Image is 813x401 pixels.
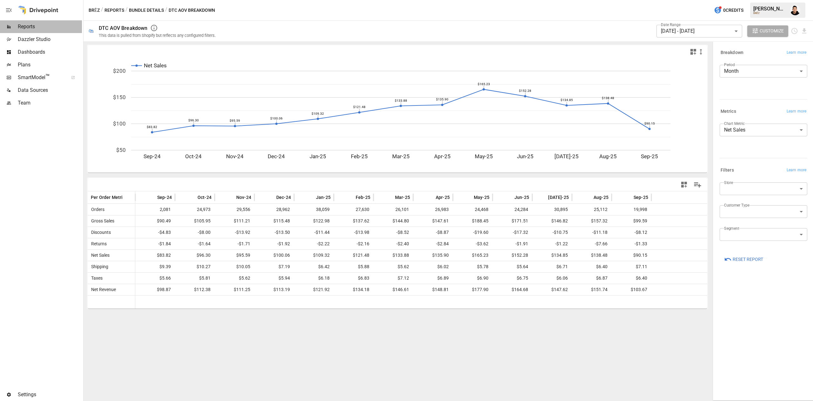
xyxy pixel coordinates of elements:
[377,215,410,227] span: $144.80
[478,82,490,86] text: $165.23
[416,204,450,215] span: 26,983
[426,193,435,202] button: Sort
[351,153,368,160] text: Feb-25
[113,120,126,127] text: $100
[88,58,708,173] div: A chart.
[416,284,450,295] span: $148.81
[456,284,489,295] span: $177.90
[747,25,789,37] button: Customize
[386,193,394,202] button: Sort
[89,28,94,34] div: 🛍
[157,194,172,200] span: Sep-24
[644,122,655,125] text: $90.15
[787,108,806,115] span: Learn more
[268,153,285,160] text: Dec-24
[535,250,569,261] span: $134.85
[18,61,82,69] span: Plans
[258,250,291,261] span: $100.06
[276,194,291,200] span: Dec-24
[496,204,529,215] span: 24,284
[615,261,648,272] span: $7.11
[236,194,251,200] span: Nov-24
[721,167,734,174] h6: Filters
[337,204,370,215] span: 27,630
[416,238,450,249] span: -$2.84
[226,153,244,160] text: Nov-24
[337,273,370,284] span: $6.83
[434,153,451,160] text: Apr-25
[178,284,212,295] span: $112.38
[575,238,608,249] span: -$7.66
[89,227,111,238] span: Discounts
[178,227,212,238] span: -$8.00
[377,238,410,249] span: -$2.40
[297,273,331,284] span: $6.18
[138,238,172,249] span: -$1.84
[634,194,648,200] span: Sep-25
[496,227,529,238] span: -$17.32
[641,153,658,160] text: Sep-25
[91,194,125,200] span: Per Order Metric
[724,226,739,231] label: Segment
[129,6,164,14] button: Bundle Details
[218,284,251,295] span: $111.25
[138,227,172,238] span: -$4.83
[297,204,331,215] span: 38,059
[416,273,450,284] span: $6.89
[464,193,473,202] button: Sort
[505,193,514,202] button: Sort
[575,204,608,215] span: 25,112
[337,238,370,249] span: -$2.16
[790,5,800,15] div: Francisco Sanchez
[104,6,124,14] button: Reports
[89,273,103,284] span: Taxes
[721,108,736,115] h6: Metrics
[113,94,126,100] text: $150
[377,204,410,215] span: 26,101
[297,284,331,295] span: $121.92
[218,215,251,227] span: $111.21
[496,261,529,272] span: $5.64
[89,238,107,249] span: Returns
[218,250,251,261] span: $95.59
[436,194,450,200] span: Apr-25
[377,273,410,284] span: $7.12
[99,33,216,38] div: This data is pulled from Shopify but reflects any configured filters.
[337,250,370,261] span: $121.48
[138,261,172,272] span: $9.39
[496,273,529,284] span: $6.75
[436,98,448,101] text: $135.90
[496,215,529,227] span: $171.51
[377,261,410,272] span: $5.62
[801,27,808,35] button: Download report
[337,227,370,238] span: -$13.98
[258,238,291,249] span: -$1.92
[456,204,489,215] span: 24,468
[575,227,608,238] span: -$11.18
[18,74,64,81] span: SmartModel
[615,284,648,295] span: $103.67
[116,147,126,153] text: $50
[535,284,569,295] span: $147.62
[138,250,172,261] span: $83.82
[416,261,450,272] span: $6.02
[724,121,745,126] label: Chart Metric
[416,215,450,227] span: $147.61
[395,99,407,102] text: $133.88
[123,193,132,202] button: Sort
[496,238,529,249] span: -$1.91
[178,261,212,272] span: $10.27
[101,6,103,14] div: /
[615,273,648,284] span: $6.40
[720,65,807,78] div: Month
[89,284,116,295] span: Net Revenue
[297,238,331,249] span: -$2.22
[377,284,410,295] span: $146.61
[456,273,489,284] span: $6.90
[733,255,763,263] span: Reset Report
[18,23,82,31] span: Reports
[724,202,749,208] label: Customer Type
[218,261,251,272] span: $10.05
[661,22,681,27] label: Date Range
[258,261,291,272] span: $7.19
